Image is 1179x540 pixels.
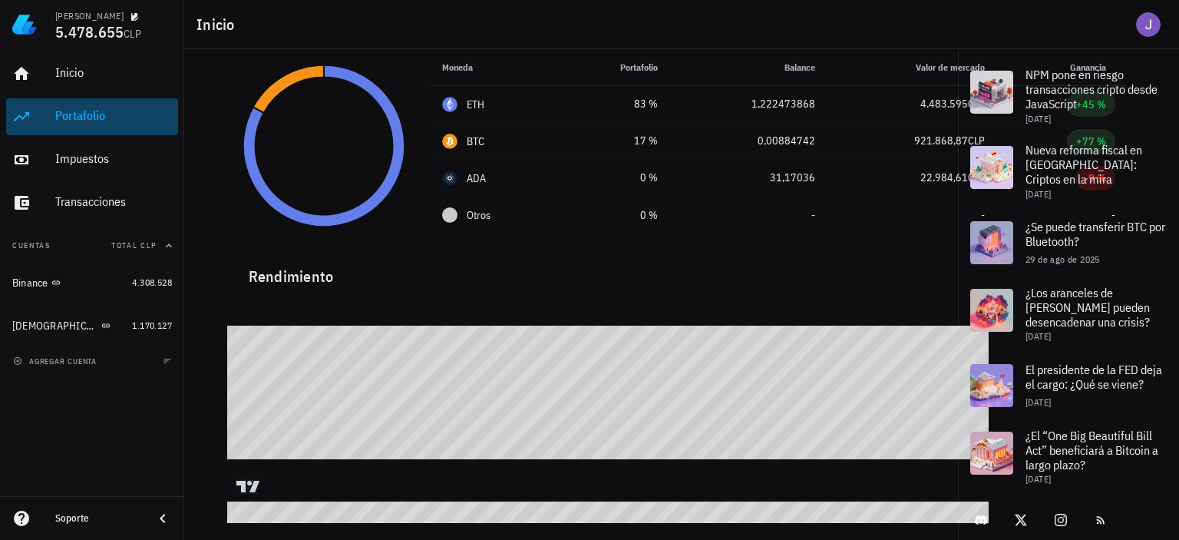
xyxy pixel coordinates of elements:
div: ADA-icon [442,171,457,186]
div: Inicio [55,65,172,80]
span: 4.308.528 [132,277,172,288]
span: 29 de ago de 2025 [1025,253,1100,265]
span: Otros [467,207,490,224]
img: LedgiFi [12,12,37,37]
div: BTC-icon [442,134,457,149]
a: Transacciones [6,184,178,221]
span: Total CLP [111,240,157,250]
a: ¿El “One Big Beautiful Bill Act” beneficiará a Bitcoin a largo plazo? [DATE] [958,419,1179,495]
div: Impuestos [55,151,172,166]
span: Nueva reforma fiscal en [GEOGRAPHIC_DATA]: Criptos en la mira [1025,142,1142,187]
div: Portafolio [55,108,172,123]
div: Rendimiento [236,252,1128,289]
a: Impuestos [6,141,178,178]
span: [DATE] [1025,473,1051,485]
span: 1.170.127 [132,320,172,331]
a: El presidente de la FED deja el cargo: ¿Qué se viene? [DATE] [958,352,1179,419]
h1: Inicio [196,12,241,37]
span: ¿Los aranceles de [PERSON_NAME] pueden desencadenar una crisis? [1025,285,1150,330]
div: 0,00884742 [682,133,815,149]
a: Binance 4.308.528 [6,264,178,301]
div: 17 % [572,133,658,149]
span: ¿Se puede transferir BTC por Bluetooth? [1025,219,1165,249]
a: Charting by TradingView [235,479,262,494]
span: [DATE] [1025,113,1051,124]
div: Transacciones [55,194,172,209]
span: [DATE] [1025,188,1051,200]
span: 22.984,61 [920,171,968,184]
div: 0 % [572,207,658,224]
a: ¿Se puede transferir BTC por Bluetooth? 29 de ago de 2025 [958,209,1179,277]
span: CLP [124,27,141,41]
div: 0 % [572,170,658,186]
a: Inicio [6,55,178,92]
span: El presidente de la FED deja el cargo: ¿Qué se viene? [1025,362,1162,392]
span: 4.483.595 [920,97,968,111]
div: [PERSON_NAME] [55,10,124,22]
div: 83 % [572,96,658,112]
th: Valor de mercado [827,49,997,86]
div: [DEMOGRAPHIC_DATA] [12,320,98,333]
th: Portafolio [560,49,670,86]
div: 31,17036 [682,170,815,186]
div: 1,222473868 [682,96,815,112]
button: CuentasTotal CLP [6,227,178,264]
span: agregar cuenta [16,356,97,366]
th: Moneda [430,49,560,86]
button: agregar cuenta [9,353,104,369]
a: Nueva reforma fiscal en [GEOGRAPHIC_DATA]: Criptos en la mira [DATE] [958,134,1179,209]
span: - [811,208,815,222]
div: Binance [12,277,48,290]
div: BTC [467,134,485,149]
div: Soporte [55,512,141,525]
span: [DATE] [1025,396,1051,408]
span: 5.478.655 [55,22,124,42]
div: ADA [467,171,487,186]
div: avatar [1136,12,1161,37]
span: [DATE] [1025,330,1051,342]
span: NPM pone en riesgo transacciones cripto desde JavaScript [1025,67,1158,111]
a: NPM pone en riesgo transacciones cripto desde JavaScript [DATE] [958,58,1179,134]
a: ¿Los aranceles de [PERSON_NAME] pueden desencadenar una crisis? [DATE] [958,277,1179,352]
div: ETH-icon [442,97,457,112]
th: Balance [670,49,827,86]
a: Portafolio [6,98,178,135]
span: ¿El “One Big Beautiful Bill Act” beneficiará a Bitcoin a largo plazo? [1025,428,1158,472]
span: 921.868,87 [914,134,968,147]
div: ETH [467,97,485,112]
a: [DEMOGRAPHIC_DATA] 1.170.127 [6,307,178,344]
